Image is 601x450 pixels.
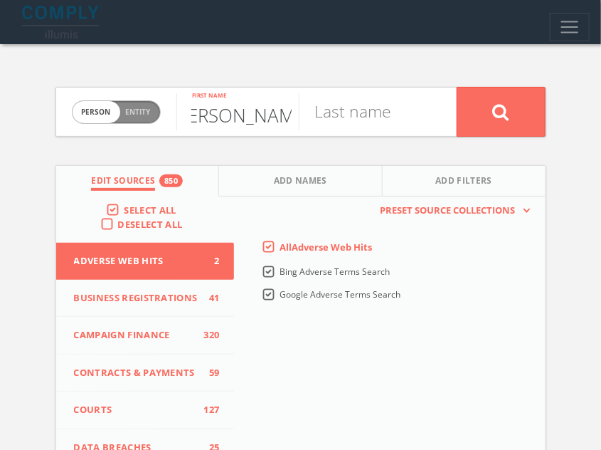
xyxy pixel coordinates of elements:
[373,204,522,218] span: Preset Source Collections
[56,355,234,392] button: Contracts & Payments59
[73,101,120,123] span: person
[198,403,220,417] span: 127
[198,254,220,268] span: 2
[435,174,492,191] span: Add Filters
[280,288,401,300] span: Google Adverse Terms Search
[56,280,234,318] button: Business Registrations41
[280,241,373,253] span: All Adverse Web Hits
[74,328,198,342] span: Campaign Finance
[550,13,590,41] button: Toggle navigation
[124,204,176,216] span: Select All
[198,328,220,342] span: 320
[56,317,234,355] button: Campaign Finance320
[383,166,546,197] button: Add Filters
[56,243,234,280] button: Adverse Web Hits2
[126,107,151,117] span: Entity
[373,204,531,218] button: Preset Source Collections
[74,254,198,268] span: Adverse Web Hits
[56,166,220,197] button: Edit Sources850
[74,291,198,305] span: Business Registrations
[74,403,198,417] span: Courts
[22,6,102,38] img: illumis
[74,366,198,380] span: Contracts & Payments
[159,174,183,187] div: 850
[56,392,234,429] button: Courts127
[198,291,220,305] span: 41
[280,266,390,278] span: Bing Adverse Terms Search
[91,174,155,191] span: Edit Sources
[198,366,220,380] span: 59
[219,166,383,197] button: Add Names
[118,218,183,231] span: Deselect All
[274,174,327,191] span: Add Names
